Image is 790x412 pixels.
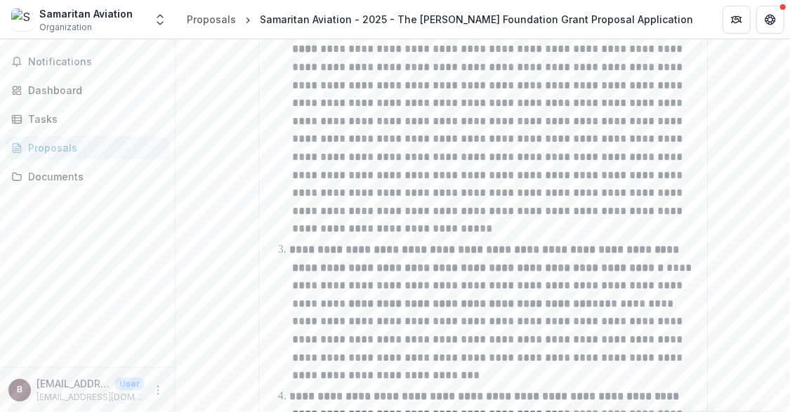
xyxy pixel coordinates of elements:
[17,385,22,394] div: byeager@samaritanaviation.org
[6,136,169,159] a: Proposals
[181,9,242,29] a: Proposals
[150,382,166,399] button: More
[28,56,164,68] span: Notifications
[187,12,236,27] div: Proposals
[150,6,170,34] button: Open entity switcher
[37,391,144,404] p: [EMAIL_ADDRESS][DOMAIN_NAME]
[723,6,751,34] button: Partners
[115,378,144,390] p: User
[37,376,110,391] p: [EMAIL_ADDRESS][DOMAIN_NAME]
[6,79,169,102] a: Dashboard
[756,6,784,34] button: Get Help
[28,83,158,98] div: Dashboard
[39,21,92,34] span: Organization
[260,12,693,27] div: Samaritan Aviation - 2025 - The [PERSON_NAME] Foundation Grant Proposal Application
[6,165,169,188] a: Documents
[28,112,158,126] div: Tasks
[28,140,158,155] div: Proposals
[6,51,169,73] button: Notifications
[11,8,34,31] img: Samaritan Aviation
[181,9,699,29] nav: breadcrumb
[28,169,158,184] div: Documents
[39,6,133,21] div: Samaritan Aviation
[6,107,169,131] a: Tasks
